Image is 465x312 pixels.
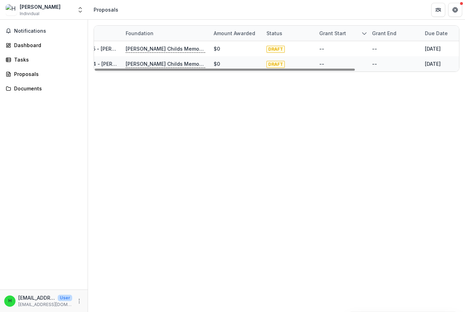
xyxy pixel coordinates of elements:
[362,31,367,36] svg: sorted descending
[3,83,85,94] a: Documents
[319,60,324,68] div: --
[75,297,83,305] button: More
[121,26,209,41] div: Foundation
[14,42,79,49] div: Dashboard
[209,26,262,41] div: Amount awarded
[266,61,285,68] span: DRAFT
[372,60,377,68] div: --
[14,85,79,92] div: Documents
[368,30,401,37] div: Grant end
[58,295,72,301] p: User
[315,26,368,41] div: Grant start
[421,30,452,37] div: Due Date
[20,3,61,11] div: [PERSON_NAME]
[214,60,220,68] div: $0
[3,54,85,65] a: Tasks
[209,30,259,37] div: Amount awarded
[6,4,17,15] img: Hansol Lim
[372,45,377,52] div: --
[126,60,205,68] p: [PERSON_NAME] Childs Memorial Fund for Medical Research
[262,30,287,37] div: Status
[315,30,350,37] div: Grant start
[14,56,79,63] div: Tasks
[262,26,315,41] div: Status
[14,28,82,34] span: Notifications
[121,30,158,37] div: Foundation
[3,39,85,51] a: Dashboard
[75,3,85,17] button: Open entity switcher
[3,68,85,80] a: Proposals
[94,6,118,13] div: Proposals
[319,45,324,52] div: --
[91,5,121,15] nav: breadcrumb
[8,299,12,303] div: hsollim@stanford.edu
[431,3,445,17] button: Partners
[126,45,205,53] p: [PERSON_NAME] Childs Memorial Fund for Medical Research
[20,11,39,17] span: Individual
[368,26,421,41] div: Grant end
[266,46,285,53] span: DRAFT
[14,70,79,78] div: Proposals
[448,3,462,17] button: Get Help
[214,45,220,52] div: $0
[18,294,55,301] p: [EMAIL_ADDRESS][DOMAIN_NAME]
[425,60,441,68] div: [DATE]
[18,301,72,308] p: [EMAIL_ADDRESS][DOMAIN_NAME]
[3,25,85,37] button: Notifications
[425,45,441,52] div: [DATE]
